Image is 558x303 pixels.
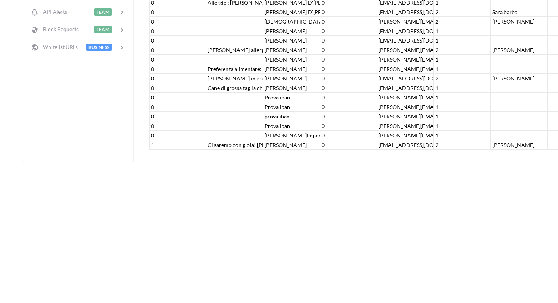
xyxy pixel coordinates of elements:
div: 1 [434,83,491,93]
div: 1 [434,64,491,74]
div: [PERSON_NAME][EMAIL_ADDRESS] [377,121,434,131]
div: [EMAIL_ADDRESS][DOMAIN_NAME] [377,26,434,36]
div: 1 [434,131,491,140]
div: 0 [149,64,206,74]
div: [EMAIL_ADDRESS][DOMAIN_NAME] [377,36,434,45]
div: 0 [149,93,206,102]
div: 0 [149,102,206,112]
div: 0 [149,131,206,140]
div: 1 [434,112,491,121]
span: Whitelist URLs [38,44,78,50]
div: [PERSON_NAME][EMAIL_ADDRESS][DOMAIN_NAME] [377,17,434,26]
div: 0 [320,83,377,93]
span: BUSINESS [86,44,112,51]
div: [PERSON_NAME] [491,45,548,55]
div: 0 [320,93,377,102]
div: 2 [434,45,491,55]
span: TEAM [94,26,112,33]
div: [PERSON_NAME][EMAIL_ADDRESS][DOMAIN_NAME] [377,64,434,74]
div: 1 [434,26,491,36]
div: 0 [320,26,377,36]
div: [PERSON_NAME][EMAIL_ADDRESS][DOMAIN_NAME] [377,55,434,64]
div: [PERSON_NAME] allergia noci Marika secondo di terra [206,45,263,55]
div: Cane di grossa taglia che ama divorare i bassotti [206,83,263,93]
div: 1 [434,93,491,102]
div: 0 [149,55,206,64]
div: [PERSON_NAME] [491,140,548,150]
div: 2 [434,7,491,17]
div: 1 [434,55,491,64]
div: prova iban [263,112,320,121]
div: 0 [149,26,206,36]
div: 0 [320,64,377,74]
div: 0 [320,55,377,64]
div: [EMAIL_ADDRESS][DOMAIN_NAME] [377,140,434,150]
div: [PERSON_NAME] [263,140,320,150]
div: 0 [320,131,377,140]
div: 0 [149,36,206,45]
div: [PERSON_NAME] [491,17,548,26]
div: [PERSON_NAME]Imperio [263,131,320,140]
div: [PERSON_NAME] in gravidanza [206,74,263,83]
div: 0 [149,83,206,93]
div: [PERSON_NAME][EMAIL_ADDRESS][DOMAIN_NAME] [377,102,434,112]
div: 1 [434,121,491,131]
div: [PERSON_NAME][EMAIL_ADDRESS][DOMAIN_NAME] [377,112,434,121]
div: 1 [149,140,206,150]
div: 0 [149,7,206,17]
div: [PERSON_NAME] [263,74,320,83]
div: 2 [434,17,491,26]
div: 1 [434,36,491,45]
div: 0 [149,74,206,83]
div: 0 [320,17,377,26]
span: API Alerts [38,8,67,15]
div: 0 [149,112,206,121]
div: 0 [320,36,377,45]
div: 0 [149,121,206,131]
div: Preferenza alimentare: no mare , preferibile terra Nessuna intolleranza [206,64,263,74]
div: 0 [320,112,377,121]
div: [EMAIL_ADDRESS][DOMAIN_NAME] [377,74,434,83]
div: 0 [149,45,206,55]
div: 0 [320,121,377,131]
div: Prova iban [263,102,320,112]
div: Sarà barba [491,7,548,17]
div: Prova iban [263,121,320,131]
div: [PERSON_NAME] [491,74,548,83]
div: 0 [320,7,377,17]
div: [EMAIL_ADDRESS][DOMAIN_NAME] [377,7,434,17]
div: [PERSON_NAME] [263,26,320,36]
div: [PERSON_NAME] [263,36,320,45]
div: [PERSON_NAME] [263,64,320,74]
div: [DEMOGRAPHIC_DATA][PERSON_NAME] [263,17,320,26]
div: 0 [149,17,206,26]
div: 0 [320,140,377,150]
div: [PERSON_NAME] [263,55,320,64]
div: 0 [320,102,377,112]
div: [PERSON_NAME] [263,45,320,55]
div: 1 [434,102,491,112]
div: [PERSON_NAME][EMAIL_ADDRESS][DOMAIN_NAME] [377,45,434,55]
div: 0 [320,45,377,55]
div: [EMAIL_ADDRESS][DOMAIN_NAME] [377,83,434,93]
span: Block Requests [38,26,79,32]
div: 2 [434,140,491,150]
div: 0 [320,74,377,83]
div: Prova iban [263,93,320,102]
div: [PERSON_NAME] [263,83,320,93]
div: Ci saremo con gioia! [PERSON_NAME] è allergica a fave e piselli. A prestissimooo [206,140,263,150]
div: [PERSON_NAME][EMAIL_ADDRESS][DOMAIN_NAME] [377,131,434,140]
span: TEAM [94,8,112,16]
div: 2 [434,74,491,83]
div: [PERSON_NAME] D’[PERSON_NAME] [263,7,320,17]
div: [PERSON_NAME][EMAIL_ADDRESS][DOMAIN_NAME] [377,93,434,102]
